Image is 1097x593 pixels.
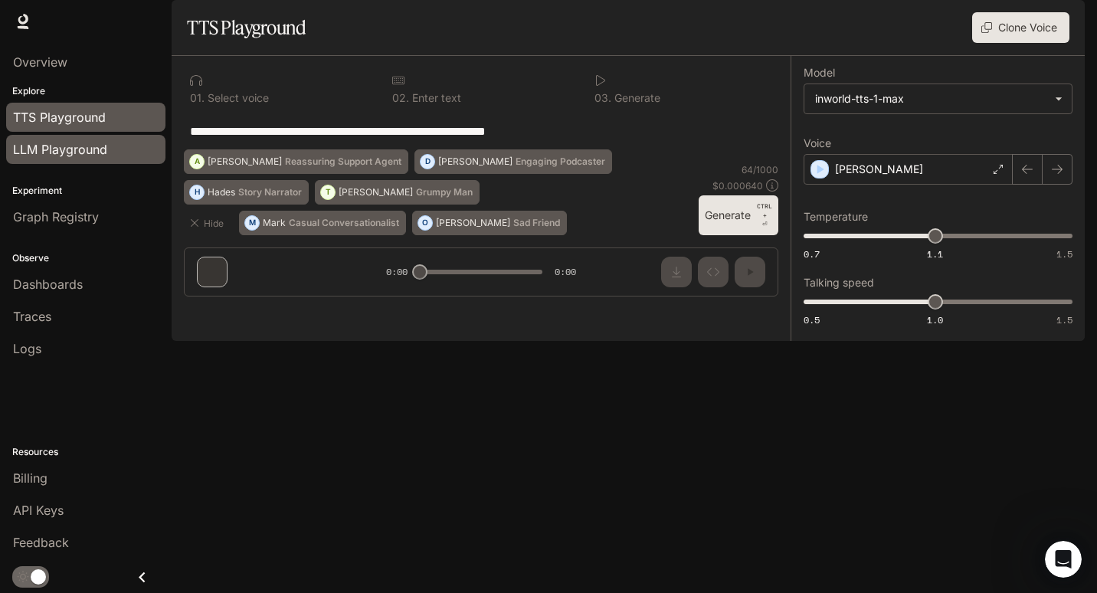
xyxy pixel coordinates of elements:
span: 1.0 [927,313,943,326]
button: D[PERSON_NAME]Engaging Podcaster [414,149,612,174]
p: Story Narrator [238,188,302,197]
div: M [245,211,259,235]
span: 1.5 [1056,313,1072,326]
button: MMarkCasual Conversationalist [239,211,406,235]
p: Hades [208,188,235,197]
p: Model [804,67,835,78]
button: Clone Voice [972,12,1069,43]
p: 0 3 . [594,93,611,103]
p: 64 / 1000 [742,163,778,176]
p: Voice [804,138,831,149]
h1: TTS Playground [187,12,306,43]
p: 0 2 . [392,93,409,103]
p: Select voice [205,93,269,103]
iframe: Intercom live chat [1045,541,1082,578]
p: ⏎ [757,201,772,229]
p: Casual Conversationalist [289,218,399,228]
div: D [421,149,434,174]
p: Temperature [804,211,868,222]
button: T[PERSON_NAME]Grumpy Man [315,180,480,205]
p: Sad Friend [513,218,560,228]
p: Mark [263,218,286,228]
p: CTRL + [757,201,772,220]
button: A[PERSON_NAME]Reassuring Support Agent [184,149,408,174]
div: T [321,180,335,205]
button: Hide [184,211,233,235]
div: A [190,149,204,174]
button: GenerateCTRL +⏎ [699,195,778,235]
p: [PERSON_NAME] [438,157,512,166]
p: 0 1 . [190,93,205,103]
span: 0.5 [804,313,820,326]
div: inworld-tts-1-max [804,84,1072,113]
div: inworld-tts-1-max [815,91,1047,106]
p: Engaging Podcaster [516,157,605,166]
p: [PERSON_NAME] [436,218,510,228]
p: $ 0.000640 [712,179,763,192]
p: Talking speed [804,277,874,288]
span: 1.5 [1056,247,1072,260]
p: Grumpy Man [416,188,473,197]
p: [PERSON_NAME] [339,188,413,197]
button: HHadesStory Narrator [184,180,309,205]
p: Enter text [409,93,461,103]
p: Generate [611,93,660,103]
p: Reassuring Support Agent [285,157,401,166]
div: O [418,211,432,235]
span: 1.1 [927,247,943,260]
p: [PERSON_NAME] [835,162,923,177]
span: 0.7 [804,247,820,260]
p: [PERSON_NAME] [208,157,282,166]
button: O[PERSON_NAME]Sad Friend [412,211,567,235]
div: H [190,180,204,205]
